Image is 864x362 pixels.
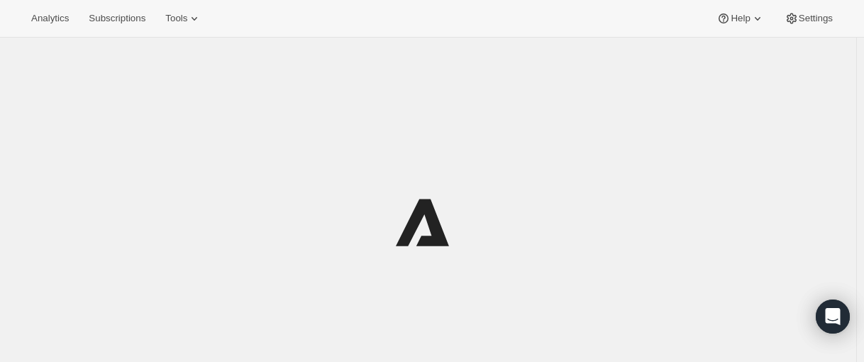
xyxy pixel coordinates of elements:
span: Settings [799,13,833,24]
span: Analytics [31,13,69,24]
button: Help [708,9,772,28]
button: Tools [157,9,210,28]
button: Settings [776,9,841,28]
span: Help [731,13,750,24]
div: Open Intercom Messenger [816,300,850,334]
button: Subscriptions [80,9,154,28]
button: Analytics [23,9,77,28]
span: Tools [165,13,187,24]
span: Subscriptions [89,13,145,24]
